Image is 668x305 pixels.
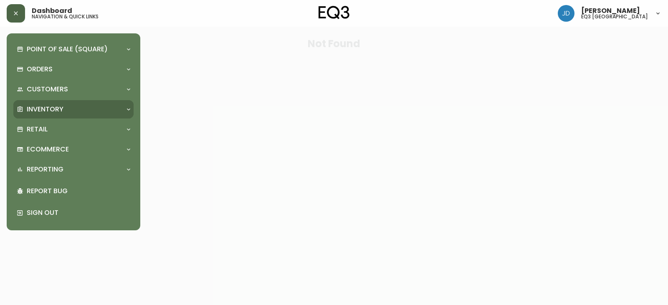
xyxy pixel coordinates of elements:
p: Customers [27,85,68,94]
div: Retail [13,120,134,139]
p: Reporting [27,165,63,174]
div: Report Bug [13,180,134,202]
span: Dashboard [32,8,72,14]
img: logo [319,6,349,19]
div: Customers [13,80,134,98]
div: Reporting [13,160,134,179]
p: Retail [27,125,48,134]
div: Sign Out [13,202,134,224]
div: Point of Sale (Square) [13,40,134,58]
span: [PERSON_NAME] [581,8,640,14]
div: Ecommerce [13,140,134,159]
h5: navigation & quick links [32,14,99,19]
p: Orders [27,65,53,74]
h5: eq3 [GEOGRAPHIC_DATA] [581,14,648,19]
p: Sign Out [27,208,130,217]
p: Ecommerce [27,145,69,154]
div: Orders [13,60,134,78]
p: Inventory [27,105,63,114]
p: Report Bug [27,187,130,196]
p: Point of Sale (Square) [27,45,108,54]
div: Inventory [13,100,134,118]
img: 7c567ac048721f22e158fd313f7f0981 [558,5,574,22]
